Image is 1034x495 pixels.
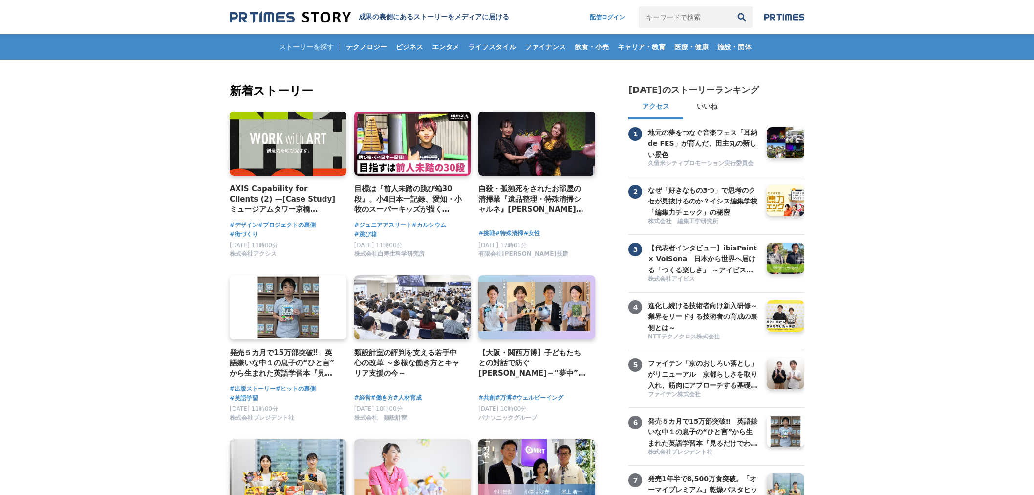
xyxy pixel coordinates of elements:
span: 1 [628,127,642,141]
a: 発売５カ月で15万部突破‼ 英語嫌いな中１の息子の“ひと言”から生まれた英語学習本『見るだけでわかる‼ 英語ピクト図鑑』異例ヒットの要因 [648,416,759,447]
span: ビジネス [392,43,427,51]
span: 株式会社アクシス [230,250,277,258]
span: ファイナンス [521,43,570,51]
button: アクセス [628,96,683,119]
a: エンタメ [428,34,463,60]
a: #出版ストーリー [230,384,276,394]
a: #プロジェクトの裏側 [258,221,316,230]
a: ファイテン株式会社 [648,390,759,400]
h1: 成果の裏側にあるストーリーをメディアに届ける [359,13,509,22]
a: #ヒットの裏側 [276,384,316,394]
span: [DATE] 11時00分 [354,242,403,248]
span: ファイテン株式会社 [648,390,701,399]
span: 5 [628,358,642,372]
span: [DATE] 17時01分 [478,242,527,248]
a: 株式会社白寿生科学研究所 [354,253,425,260]
span: パナソニックグループ [478,414,537,422]
a: #街づくり [230,230,258,239]
a: 株式会社アイビス [648,275,759,284]
a: 株式会社 編集工学研究所 [648,217,759,226]
a: #働き方 [371,393,393,403]
input: キーワードで検索 [639,6,731,28]
button: いいね [683,96,731,119]
a: 施設・団体 [713,34,755,60]
a: 進化し続ける技術者向け新入研修～業界をリードする技術者の育成の裏側とは～ [648,300,759,332]
a: 株式会社 類設計室 [354,417,407,424]
a: ファイナンス [521,34,570,60]
a: #挑戦 [478,229,495,238]
span: 株式会社アイビス [648,275,695,283]
span: 株式会社 編集工学研究所 [648,217,718,225]
span: 3 [628,243,642,256]
span: ライフスタイル [464,43,520,51]
img: 成果の裏側にあるストーリーをメディアに届ける [230,11,351,24]
h3: 【代表者インタビュー】ibisPaint × VoiSona 日本から世界へ届ける「つくる楽しさ」 ～アイビスがテクノスピーチと挑戦する、新しい創作文化の形成～ [648,243,759,275]
a: 【大阪・関西万博】子どもたちとの対話で紡ぐ[PERSON_NAME]～“夢中”の力を育む「Unlock FRプログラム」 [478,347,587,379]
a: 自殺・孤独死をされたお部屋の清掃業『遺品整理・特殊清掃シャルネ』[PERSON_NAME]がBeauty [GEOGRAPHIC_DATA][PERSON_NAME][GEOGRAPHIC_DA... [478,183,587,215]
span: 医療・健康 [670,43,712,51]
a: #デザイン [230,221,258,230]
a: #跳び箱 [354,230,377,239]
span: 7 [628,473,642,487]
span: 4 [628,300,642,314]
span: [DATE] 11時00分 [230,242,278,248]
a: キャリア・教育 [614,34,669,60]
span: 株式会社 類設計室 [354,414,407,422]
span: 6 [628,416,642,429]
span: NTTテクノクロス株式会社 [648,333,720,341]
a: ファイテン「京のおしろい落とし」がリニューアル 京都らしさを取り入れ、筋肉にアプローチする基礎化粧品が完成 [648,358,759,389]
a: AXIS Capability for Clients (2) —[Case Study] ミュージアムタワー京橋 「WORK with ART」 [230,183,339,215]
span: [DATE] 11時00分 [230,405,278,412]
span: 株式会社プレジデント社 [230,414,294,422]
span: 施設・団体 [713,43,755,51]
h3: なぜ「好きなもの3つ」で思考のクセが見抜けるのか？イシス編集学校「編集力チェック」の秘密 [648,185,759,218]
a: #ジュニアアスリート [354,221,412,230]
a: 有限会社[PERSON_NAME]技建 [478,253,568,260]
a: ビジネス [392,34,427,60]
a: 株式会社プレジデント社 [648,448,759,457]
a: #ウェルビーイング [512,393,563,403]
span: エンタメ [428,43,463,51]
a: #女性 [523,229,540,238]
h2: [DATE]のストーリーランキング [628,84,759,96]
a: 株式会社プレジデント社 [230,417,294,424]
a: NTTテクノクロス株式会社 [648,333,759,342]
span: テクノロジー [342,43,391,51]
img: prtimes [764,13,804,21]
span: [DATE] 10時00分 [478,405,527,412]
a: 類設計室の評判を支える若手中心の改革 ～多様な働き方とキャリア支援の今～ [354,347,463,379]
span: [DATE] 10時00分 [354,405,403,412]
a: 地元の夢をつなぐ音楽フェス「耳納 de FES」が育んだ、田主丸の新しい景色 [648,127,759,158]
span: #カルシウム [412,221,446,230]
a: 飲食・小売 [571,34,613,60]
a: #人材育成 [393,393,422,403]
span: #英語学習 [230,394,258,403]
a: 目標は『前人未踏の跳び箱30段』。小4日本一記録、愛知・小牧のスーパーキッズが描く[PERSON_NAME]とは？ [354,183,463,215]
span: 株式会社白寿生科学研究所 [354,250,425,258]
h3: 進化し続ける技術者向け新入研修～業界をリードする技術者の育成の裏側とは～ [648,300,759,333]
a: #特殊清掃 [495,229,523,238]
button: 検索 [731,6,753,28]
span: #万博 [495,393,512,403]
span: 有限会社[PERSON_NAME]技建 [478,250,568,258]
a: 医療・健康 [670,34,712,60]
a: #共創 [478,393,495,403]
